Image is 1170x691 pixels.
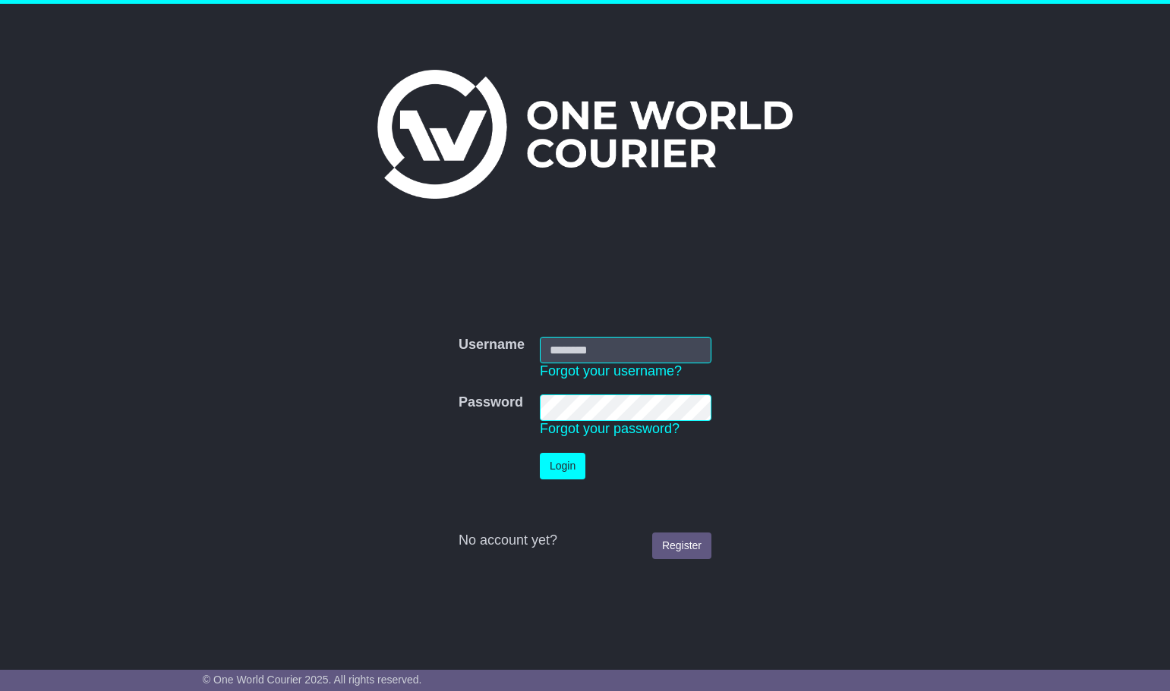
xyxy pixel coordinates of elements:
[540,421,680,436] a: Forgot your password?
[203,674,422,686] span: © One World Courier 2025. All rights reserved.
[459,532,711,549] div: No account yet?
[652,532,711,559] a: Register
[459,337,525,353] label: Username
[540,363,682,378] a: Forgot your username?
[540,453,585,479] button: Login
[459,394,523,411] label: Password
[377,70,792,199] img: One World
